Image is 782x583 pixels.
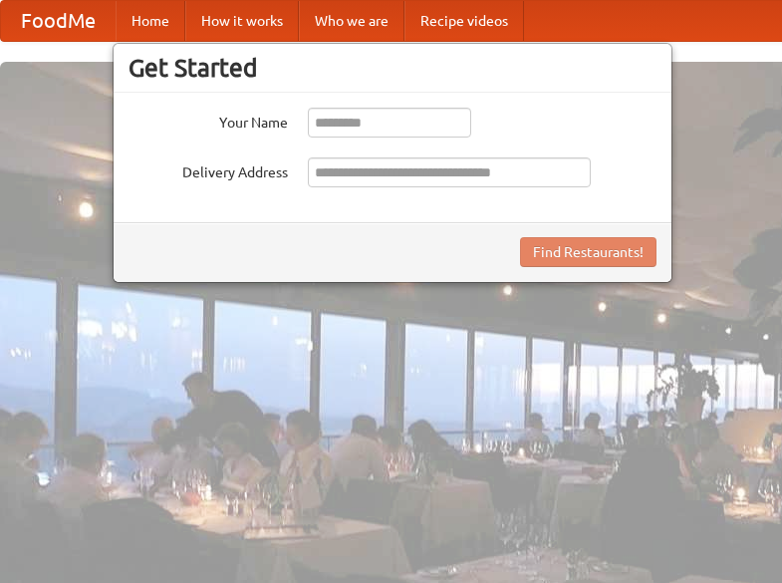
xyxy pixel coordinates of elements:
[404,1,524,41] a: Recipe videos
[116,1,185,41] a: Home
[129,157,288,182] label: Delivery Address
[185,1,299,41] a: How it works
[1,1,116,41] a: FoodMe
[299,1,404,41] a: Who we are
[520,237,656,267] button: Find Restaurants!
[129,108,288,133] label: Your Name
[129,53,656,83] h3: Get Started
